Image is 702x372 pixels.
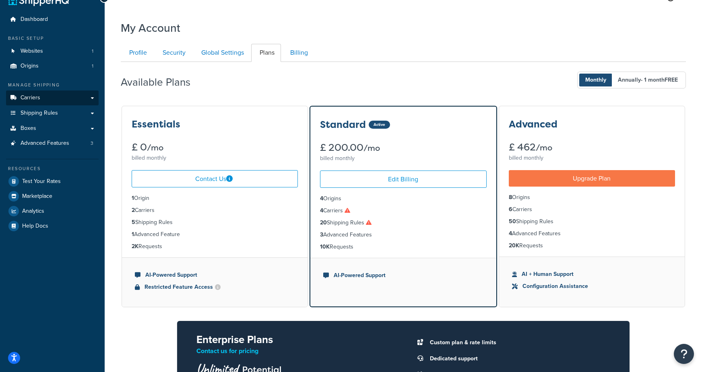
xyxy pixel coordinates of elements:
[509,229,512,238] strong: 4
[612,74,684,86] span: Annually
[121,76,202,88] h2: Available Plans
[196,334,390,345] h2: Enterprise Plans
[320,119,366,130] h3: Standard
[6,12,99,27] a: Dashboard
[6,90,99,105] a: Carriers
[6,174,99,189] a: Test Your Rates
[509,142,675,152] div: £ 462
[132,218,135,226] strong: 5
[135,271,295,280] li: AI-Powered Support
[509,170,675,187] a: Upgrade Plan
[320,218,327,227] strong: 20
[21,125,36,132] span: Boxes
[132,206,135,214] strong: 2
[22,193,52,200] span: Marketplace
[509,205,675,214] li: Carriers
[512,270,672,279] li: AI + Human Support
[193,44,250,62] a: Global Settings
[536,142,552,153] small: /mo
[6,106,99,121] a: Shipping Rules
[6,121,99,136] a: Boxes
[6,59,99,74] li: Origins
[6,35,99,42] div: Basic Setup
[6,136,99,151] a: Advanced Features 3
[6,165,99,172] div: Resources
[6,59,99,74] a: Origins 1
[132,230,298,239] li: Advanced Feature
[22,208,44,215] span: Analytics
[320,230,486,239] li: Advanced Features
[426,353,610,364] li: Dedicated support
[92,48,93,55] span: 1
[320,171,486,188] a: Edit Billing
[132,230,134,238] strong: 1
[509,119,557,129] h3: Advanced
[509,193,675,202] li: Origins
[6,44,99,59] li: Websites
[132,206,298,215] li: Carriers
[21,140,69,147] span: Advanced Features
[196,345,390,357] p: Contact us for pricing
[132,218,298,227] li: Shipping Rules
[132,170,298,187] a: Contact Us
[320,243,330,251] strong: 10K
[509,193,512,201] strong: 8
[121,20,180,36] h1: My Account
[154,44,192,62] a: Security
[509,152,675,164] div: billed monthly
[512,282,672,291] li: Configuration Assistance
[320,194,486,203] li: Origins
[320,143,486,153] div: £ 200.00
[320,206,486,215] li: Carriers
[320,206,323,215] strong: 4
[509,217,675,226] li: Shipping Rules
[320,218,486,227] li: Shipping Rules
[135,283,295,292] li: Restricted Feature Access
[509,205,512,214] strong: 6
[323,271,483,280] li: AI-Powered Support
[509,241,675,250] li: Requests
[426,337,610,348] li: Custom plan & rate limits
[147,142,163,153] small: /mo
[6,136,99,151] li: Advanced Features
[320,153,486,164] div: billed monthly
[577,72,686,88] button: Monthly Annually- 1 monthFREE
[132,152,298,164] div: billed monthly
[509,241,519,250] strong: 20K
[132,242,298,251] li: Requests
[21,95,40,101] span: Carriers
[282,44,314,62] a: Billing
[251,44,281,62] a: Plans
[21,110,58,117] span: Shipping Rules
[132,242,138,251] strong: 2K
[6,189,99,203] a: Marketplace
[92,63,93,70] span: 1
[320,194,323,203] strong: 4
[132,194,298,203] li: Origin
[674,344,694,364] button: Open Resource Center
[132,194,134,202] strong: 1
[6,82,99,88] div: Manage Shipping
[320,243,486,251] li: Requests
[21,63,39,70] span: Origins
[22,178,61,185] span: Test Your Rates
[21,48,43,55] span: Websites
[121,44,153,62] a: Profile
[665,76,678,84] b: FREE
[91,140,93,147] span: 3
[369,121,390,129] div: Active
[21,16,48,23] span: Dashboard
[579,74,612,86] span: Monthly
[509,217,516,226] strong: 50
[6,204,99,218] li: Analytics
[6,44,99,59] a: Websites 1
[132,119,180,129] h3: Essentials
[22,223,48,230] span: Help Docs
[6,219,99,233] a: Help Docs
